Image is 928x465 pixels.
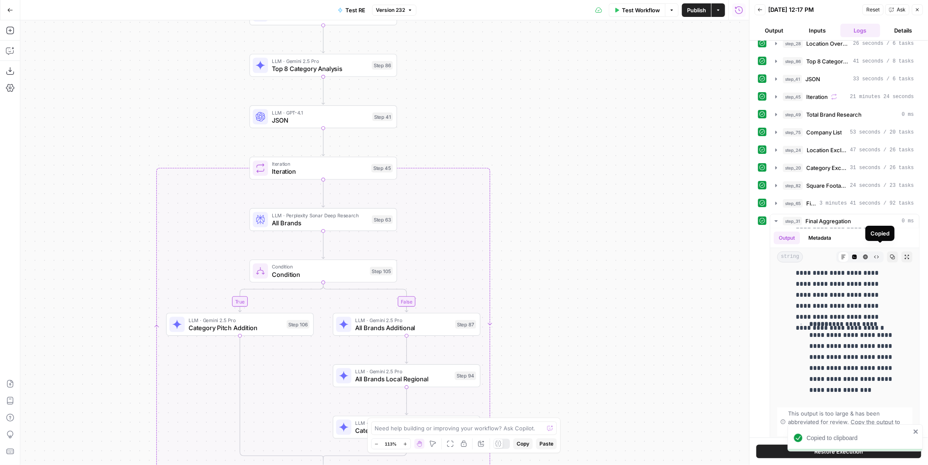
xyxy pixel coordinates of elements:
[770,108,919,121] button: 0 ms
[788,409,909,435] div: This output is too large & has been abbreviated for review. to view the full content.
[770,214,919,228] button: 0 ms
[783,75,802,83] span: step_41
[783,39,803,48] span: step_28
[272,13,368,22] span: Location Overview
[272,263,366,271] span: Condition
[272,109,369,116] span: LLM · GPT-4.1
[783,217,802,225] span: step_31
[902,111,914,118] span: 0 ms
[806,93,828,101] span: Iteration
[355,375,451,384] span: All Brands Local Regional
[238,282,323,312] g: Edge from step_105 to step_106
[850,146,914,154] span: 47 seconds / 26 tasks
[272,64,368,74] span: Top 8 Category Analysis
[783,93,803,101] span: step_45
[272,160,367,168] span: Iteration
[513,438,533,449] button: Copy
[756,445,921,458] button: Restore Execution
[189,323,283,333] span: Category Pitch Addition
[323,282,408,312] g: Edge from step_105 to step_87
[806,39,850,48] span: Location Overview
[783,128,803,137] span: step_75
[851,418,893,425] span: Copy the output
[272,57,368,65] span: LLM · Gemini 2.5 Pro
[805,75,820,83] span: JSON
[770,90,919,104] button: 21 minutes 24 seconds
[371,164,393,172] div: Step 45
[240,335,323,460] g: Edge from step_106 to step_105-conditional-end
[322,77,325,104] g: Edge from step_86 to step_41
[333,364,480,387] div: LLM · Gemini 2.5 ProAll Brands Local RegionalStep 94
[322,231,325,259] g: Edge from step_63 to step_105
[189,316,283,324] span: LLM · Gemini 2.5 Pro
[806,128,842,137] span: Company List
[372,112,393,121] div: Step 41
[806,57,850,66] span: Top 8 Category Analysis
[333,416,480,439] div: LLM · Gemini 2.5 ProCategory Pitch AdditionStep 22
[897,6,906,14] span: Ask
[376,6,405,14] span: Version 232
[333,313,480,336] div: LLM · Gemini 2.5 ProAll Brands AdditionalStep 87
[682,3,711,17] button: Publish
[820,200,914,207] span: 3 minutes 41 seconds / 92 tasks
[372,5,416,16] button: Version 232
[166,313,314,336] div: LLM · Gemini 2.5 ProCategory Pitch AdditionStep 106
[798,24,838,37] button: Inputs
[815,447,863,456] span: Restore Execution
[783,199,803,208] span: step_65
[322,179,325,207] g: Edge from step_45 to step_63
[355,323,452,333] span: All Brands Additional
[850,129,914,136] span: 53 seconds / 20 tasks
[840,24,880,37] button: Logs
[806,181,847,190] span: Square Footage Exclusion Analysis
[850,164,914,172] span: 31 seconds / 26 tasks
[405,335,408,363] g: Edge from step_87 to step_94
[323,438,407,461] g: Edge from step_22 to step_105-conditional-end
[272,218,368,228] span: All Brands
[345,6,365,14] span: Test RE
[806,110,862,119] span: Total Brand Research
[372,61,393,69] div: Step 86
[517,440,529,448] span: Copy
[783,164,803,172] span: step_20
[249,157,397,180] div: IterationIterationStep 45
[806,164,847,172] span: Category Exclusion Analysis
[770,197,919,210] button: 3 minutes 41 seconds / 92 tasks
[539,440,553,448] span: Paste
[770,126,919,139] button: 53 seconds / 20 tasks
[249,260,397,282] div: ConditionConditionStep 105
[333,3,370,17] button: Test RE
[853,75,914,83] span: 33 seconds / 6 tasks
[774,232,800,244] button: Output
[805,217,851,225] span: Final Aggregation
[272,115,369,125] span: JSON
[770,72,919,86] button: 33 seconds / 6 tasks
[355,426,452,435] span: Category Pitch Addition
[272,167,367,176] span: Iteration
[272,270,366,279] span: Condition
[355,368,451,375] span: LLM · Gemini 2.5 Pro
[862,4,884,15] button: Reset
[783,181,803,190] span: step_82
[807,146,847,154] span: Location Exclusion Analysis
[249,54,397,77] div: LLM · Gemini 2.5 ProTop 8 Category AnalysisStep 86
[783,110,803,119] span: step_49
[370,267,393,275] div: Step 105
[902,217,914,225] span: 0 ms
[385,440,397,447] span: 113%
[272,211,368,219] span: LLM · Perplexity Sonar Deep Research
[405,387,408,415] g: Edge from step_94 to step_22
[249,105,397,128] div: LLM · GPT-4.1JSONStep 41
[322,25,325,53] g: Edge from step_28 to step_86
[687,6,706,14] span: Publish
[372,215,393,224] div: Step 63
[455,320,476,328] div: Step 87
[249,208,397,231] div: LLM · Perplexity Sonar Deep ResearchAll BrandsStep 63
[770,37,919,50] button: 26 seconds / 6 tasks
[853,57,914,65] span: 41 seconds / 8 tasks
[770,161,919,175] button: 31 seconds / 26 tasks
[807,434,911,442] div: Copied to clipboard
[355,419,452,427] span: LLM · Gemini 2.5 Pro
[850,93,914,101] span: 21 minutes 24 seconds
[783,146,803,154] span: step_24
